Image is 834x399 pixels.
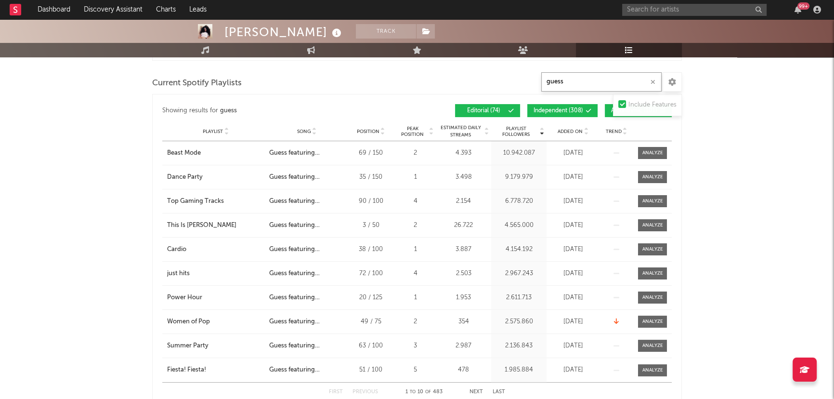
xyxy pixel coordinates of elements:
[349,341,392,351] div: 63 / 100
[167,269,264,279] a: just hits
[203,129,223,134] span: Playlist
[549,197,597,206] div: [DATE]
[349,197,392,206] div: 90 / 100
[397,365,433,375] div: 5
[494,317,544,327] div: 2.575.860
[549,148,597,158] div: [DATE]
[397,317,433,327] div: 2
[269,197,344,206] div: Guess featuring [PERSON_NAME]
[605,104,672,117] button: Algorithmic(101)
[397,148,433,158] div: 2
[269,269,344,279] div: Guess featuring [PERSON_NAME]
[269,173,344,182] div: Guess featuring [PERSON_NAME]
[167,341,208,351] div: Summer Party
[269,317,344,327] div: Guess featuring [PERSON_NAME]
[397,126,428,137] span: Peak Position
[167,148,201,158] div: Beast Mode
[397,221,433,230] div: 2
[356,24,416,39] button: Track
[167,317,210,327] div: Women of Pop
[269,365,344,375] div: Guess featuring [PERSON_NAME]
[167,197,224,206] div: Top Gaming Tracks
[549,293,597,303] div: [DATE]
[349,173,392,182] div: 35 / 150
[493,389,505,395] button: Last
[438,293,489,303] div: 1.953
[167,365,206,375] div: Fiesta! Fiesta!
[797,2,809,10] div: 99 +
[549,221,597,230] div: [DATE]
[167,341,264,351] a: Summer Party
[397,197,433,206] div: 4
[549,269,597,279] div: [DATE]
[549,317,597,327] div: [DATE]
[628,99,677,111] div: Include Features
[611,108,657,114] span: Algorithmic ( 101 )
[397,245,433,254] div: 1
[438,341,489,351] div: 2.987
[297,129,311,134] span: Song
[349,221,392,230] div: 3 / 50
[152,78,242,89] span: Current Spotify Playlists
[269,148,344,158] div: Guess featuring [PERSON_NAME]
[269,221,344,230] div: Guess featuring [PERSON_NAME]
[269,293,344,303] div: Guess featuring [PERSON_NAME]
[494,269,544,279] div: 2.967.243
[461,108,506,114] span: Editorial ( 74 )
[549,341,597,351] div: [DATE]
[349,317,392,327] div: 49 / 75
[162,104,417,117] div: Showing results for
[167,173,203,182] div: Dance Party
[167,245,186,254] div: Cardio
[167,197,264,206] a: Top Gaming Tracks
[438,124,483,139] span: Estimated Daily Streams
[329,389,343,395] button: First
[455,104,520,117] button: Editorial(74)
[541,72,662,92] input: Search Playlists/Charts
[167,221,236,230] div: This Is [PERSON_NAME]
[549,173,597,182] div: [DATE]
[606,129,622,134] span: Trend
[795,6,801,13] button: 99+
[167,317,264,327] a: Women of Pop
[269,341,344,351] div: Guess featuring [PERSON_NAME]
[269,245,344,254] div: Guess featuring [PERSON_NAME]
[167,365,264,375] a: Fiesta! Fiesta!
[438,148,489,158] div: 4.393
[167,269,190,279] div: just hits
[397,293,433,303] div: 1
[622,4,767,16] input: Search for artists
[397,341,433,351] div: 3
[357,129,379,134] span: Position
[167,293,202,303] div: Power Hour
[352,389,378,395] button: Previous
[494,365,544,375] div: 1.985.884
[167,245,264,254] a: Cardio
[534,108,583,114] span: Independent ( 308 )
[549,245,597,254] div: [DATE]
[220,105,237,117] div: guess
[558,129,583,134] span: Added On
[438,197,489,206] div: 2.154
[494,221,544,230] div: 4.565.000
[349,148,392,158] div: 69 / 150
[494,148,544,158] div: 10.942.087
[438,317,489,327] div: 354
[167,173,264,182] a: Dance Party
[349,365,392,375] div: 51 / 100
[425,390,431,394] span: of
[167,221,264,230] a: This Is [PERSON_NAME]
[438,365,489,375] div: 478
[469,389,483,395] button: Next
[167,293,264,303] a: Power Hour
[494,197,544,206] div: 6.778.720
[494,173,544,182] div: 9.179.979
[397,173,433,182] div: 1
[224,24,344,40] div: [PERSON_NAME]
[349,245,392,254] div: 38 / 100
[494,126,538,137] span: Playlist Followers
[549,365,597,375] div: [DATE]
[167,148,264,158] a: Beast Mode
[438,269,489,279] div: 2.503
[494,341,544,351] div: 2.136.843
